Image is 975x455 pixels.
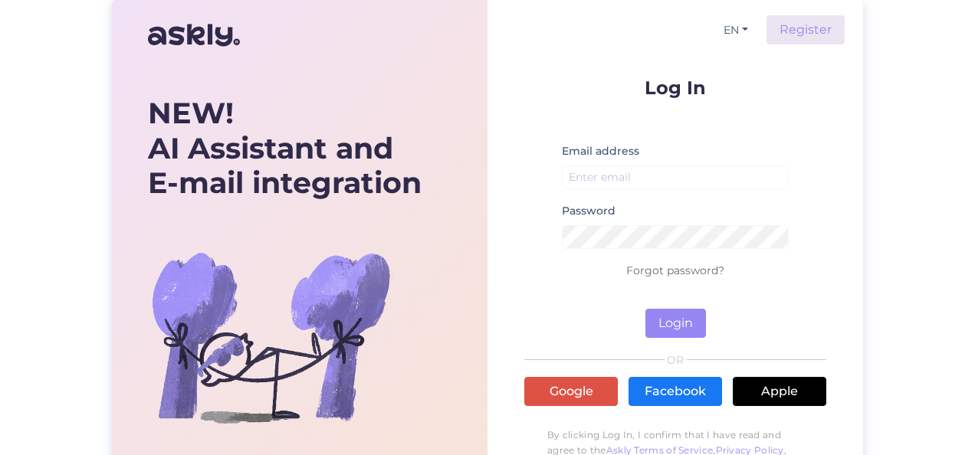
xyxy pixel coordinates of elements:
div: AI Assistant and E-mail integration [148,96,422,201]
p: Log In [524,78,826,97]
b: NEW! [148,95,234,131]
button: Login [645,309,706,338]
a: Forgot password? [626,264,724,277]
input: Enter email [562,165,789,189]
label: Password [562,203,616,219]
button: EN [717,19,754,41]
a: Google [524,377,618,406]
label: Email address [562,143,639,159]
a: Apple [733,377,826,406]
span: OR [665,355,687,365]
img: Askly [148,17,240,54]
a: Register [767,15,845,44]
a: Facebook [629,377,722,406]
